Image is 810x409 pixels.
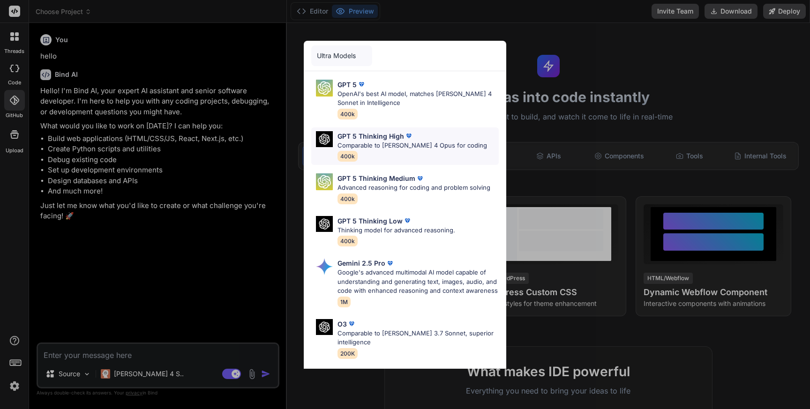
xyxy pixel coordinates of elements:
[337,216,403,226] p: GPT 5 Thinking Low
[337,319,347,329] p: O3
[316,258,333,275] img: Pick Models
[311,45,372,66] div: Ultra Models
[316,80,333,97] img: Pick Models
[337,151,358,162] span: 400k
[316,131,333,148] img: Pick Models
[385,259,395,268] img: premium
[337,80,357,89] p: GPT 5
[357,80,366,89] img: premium
[337,193,358,204] span: 400k
[404,131,413,141] img: premium
[337,236,358,246] span: 400k
[337,141,487,150] p: Comparable to [PERSON_NAME] 4 Opus for coding
[337,109,358,119] span: 400k
[337,183,490,193] p: Advanced reasoning for coding and problem solving
[337,131,404,141] p: GPT 5 Thinking High
[337,348,358,359] span: 200K
[359,52,367,59] img: Pick Models
[337,329,499,347] p: Comparable to [PERSON_NAME] 3.7 Sonnet, superior intelligence
[403,216,412,225] img: premium
[415,174,425,183] img: premium
[491,52,499,59] img: close
[337,258,385,268] p: Gemini 2.5 Pro
[337,268,499,296] p: Google's advanced multimodal AI model capable of understanding and generating text, images, audio...
[337,173,415,183] p: GPT 5 Thinking Medium
[347,319,356,328] img: premium
[316,173,333,190] img: Pick Models
[337,297,351,307] span: 1M
[337,89,499,108] p: OpenAI's best AI model, matches [PERSON_NAME] 4 Sonnet in Intelligence
[337,226,455,235] p: Thinking model for advanced reasoning.
[316,319,333,335] img: Pick Models
[316,216,333,232] img: Pick Models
